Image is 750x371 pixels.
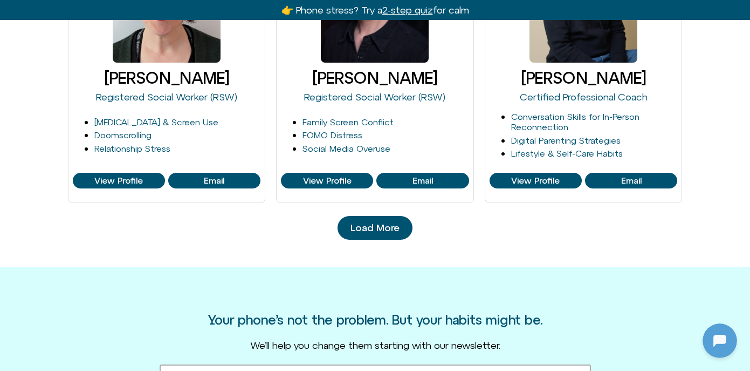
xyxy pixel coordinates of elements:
[73,173,165,189] a: View Profile of Jessie Kussin
[168,173,260,189] a: View Profile of Jessie Kussin
[412,176,433,186] span: Email
[302,117,394,127] a: Family Screen Conflict
[281,173,373,189] a: View Profile of Larry Borins
[382,4,433,16] u: 2-step quiz
[511,112,639,132] a: Conversation Skills for In-Person Reconnection
[94,117,218,127] a: [MEDICAL_DATA] & Screen Use
[250,340,500,351] span: We’ll help you change them starting with our newsletter.
[281,4,469,16] a: 👉 Phone stress? Try a2-step quizfor calm
[94,130,152,140] a: Doomscrolling
[104,69,229,87] a: [PERSON_NAME]
[520,91,648,103] a: Certified Professional Coach
[490,173,582,189] a: View Profile of Mark Diamond
[585,173,677,189] a: View Profile of Mark Diamond
[94,144,170,153] a: Relationship Stress
[511,149,623,158] a: Lifestyle & Self-Care Habits
[96,91,237,103] a: Registered Social Worker (RSW)
[204,176,224,186] span: Email
[302,144,390,153] a: Social Media Overuse
[703,323,737,358] iframe: Botpress
[511,176,560,186] span: View Profile
[304,91,445,103] a: Registered Social Worker (RSW)
[350,222,400,233] span: Load More
[302,130,362,140] a: FOMO Distress
[303,176,352,186] span: View Profile
[312,69,437,87] a: [PERSON_NAME]
[521,69,646,87] a: [PERSON_NAME]
[376,173,469,189] a: View Profile of Larry Borins
[621,176,642,186] span: Email
[511,136,621,145] a: Digital Parenting Strategies
[208,313,542,327] h3: Your phone’s not the problem. But your habits might be.
[94,176,143,186] span: View Profile
[338,216,412,240] a: Load More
